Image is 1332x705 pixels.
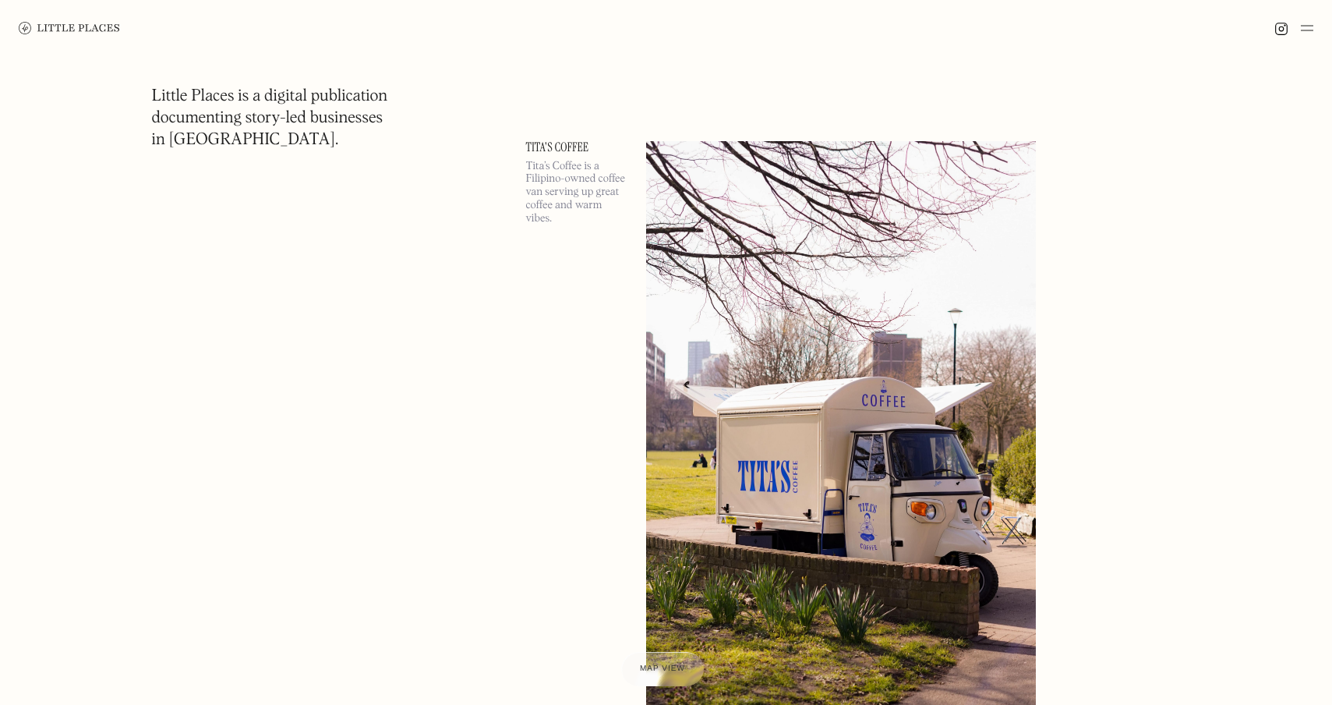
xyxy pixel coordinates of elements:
[646,141,1037,705] img: Tita's Coffee
[640,664,685,673] span: Map view
[621,652,704,686] a: Map view
[152,86,388,151] h1: Little Places is a digital publication documenting story-led businesses in [GEOGRAPHIC_DATA].
[526,160,627,225] p: Tita’s Coffee is a Filipino-owned coffee van serving up great coffee and warm vibes.
[526,141,627,154] a: Tita's Coffee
